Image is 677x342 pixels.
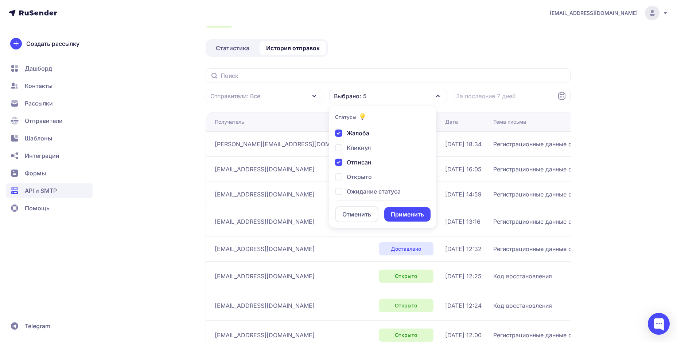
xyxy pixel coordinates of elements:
a: Telegram [6,319,93,333]
span: [EMAIL_ADDRESS][DOMAIN_NAME] [550,9,638,17]
span: [EMAIL_ADDRESS][DOMAIN_NAME] [215,244,315,253]
span: [EMAIL_ADDRESS][DOMAIN_NAME] [215,217,315,226]
span: Доставлено [391,245,421,252]
span: Жалоба [347,129,369,138]
span: Регистрационные данные от Tehnocentr [493,217,607,226]
span: Выбрано: 5 [334,92,367,100]
span: Регистрационные данные от Tehnocentr [493,190,607,199]
span: Открыто [395,302,417,309]
span: [DATE] 13:16 [445,217,480,226]
span: Дашборд [25,64,52,73]
span: Помощь [25,204,50,212]
div: Тема письма [493,118,526,126]
span: Статистика [216,44,249,52]
span: API и SMTP [25,186,57,195]
span: [EMAIL_ADDRESS][DOMAIN_NAME] [215,165,315,174]
span: Интеграции [25,151,59,160]
span: Отправители [25,116,63,125]
span: [EMAIL_ADDRESS][DOMAIN_NAME] [215,301,315,310]
input: Поиск [206,68,571,83]
h4: Статусы [335,114,357,121]
span: [EMAIL_ADDRESS][DOMAIN_NAME] [215,190,315,199]
span: Создать рассылку [26,39,79,48]
span: Код восстановления [493,272,552,281]
input: Datepicker input [453,89,571,103]
span: Кликнул [347,143,371,152]
span: [EMAIL_ADDRESS][DOMAIN_NAME] [215,272,315,281]
span: [DATE] 18:34 [445,140,482,148]
a: Статистика [207,41,258,55]
span: [DATE] 12:32 [445,244,482,253]
span: [EMAIL_ADDRESS][DOMAIN_NAME] [215,331,315,339]
span: [DATE] 12:24 [445,301,482,310]
div: Получатель [215,118,244,126]
span: Открыто [347,172,372,181]
span: Формы [25,169,46,178]
span: Регистрационные данные от Tehnocentr [493,140,607,148]
span: [PERSON_NAME][EMAIL_ADDRESS][DOMAIN_NAME] [215,140,362,148]
a: История отправок [260,41,326,55]
span: Контакты [25,81,52,90]
button: Применить [384,207,431,222]
span: Открыто [395,331,417,339]
span: Регистрационные данные от Tehnocentr [493,165,607,174]
span: [DATE] 16:05 [445,165,482,174]
span: Telegram [25,322,50,330]
span: Отправители: Все [210,92,260,100]
span: Ожидание статуса [347,187,401,196]
span: Регистрационные данные от Tehnocentr [493,331,607,339]
span: Регистрационные данные от Tehnocentr [493,244,607,253]
span: Открыто [395,273,417,280]
span: Рассылки [25,99,53,108]
button: Отменить [335,206,378,222]
span: [DATE] 14:59 [445,190,482,199]
div: Дата [445,118,458,126]
span: Код восстановления [493,301,552,310]
span: Шаблоны [25,134,52,143]
span: История отправок [266,44,320,52]
span: Отписан [347,158,371,167]
span: [DATE] 12:00 [445,331,482,339]
span: [DATE] 12:25 [445,272,482,281]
